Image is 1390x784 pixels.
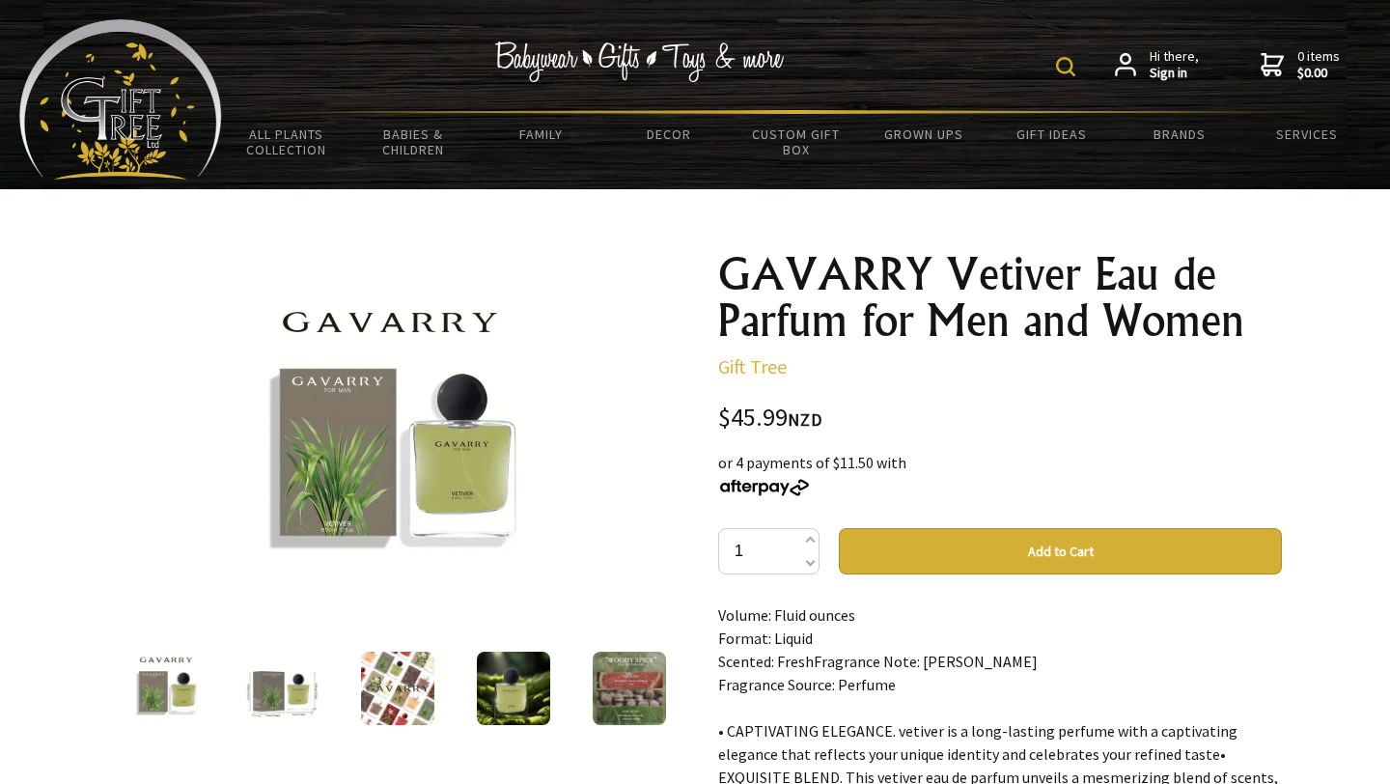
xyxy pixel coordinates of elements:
div: $45.99 [718,406,1282,432]
img: product search [1056,57,1075,76]
img: GAVARRY Vetiver Eau de Parfum for Men and Women [361,652,434,725]
a: Decor [605,114,733,154]
img: Babyware - Gifts - Toys and more... [19,19,222,180]
span: NZD [788,408,822,431]
img: Babywear - Gifts - Toys & more [494,42,784,82]
a: Hi there,Sign in [1115,48,1199,82]
a: Family [477,114,604,154]
img: GAVARRY Vetiver Eau de Parfum for Men and Women [239,289,541,590]
a: Services [1243,114,1371,154]
img: Afterpay [718,479,811,496]
div: or 4 payments of $11.50 with [718,451,1282,497]
a: Custom Gift Box [733,114,860,170]
a: Brands [1116,114,1243,154]
img: GAVARRY Vetiver Eau de Parfum for Men and Women [129,652,203,725]
a: All Plants Collection [222,114,349,170]
span: Hi there, [1150,48,1199,82]
a: Grown Ups [860,114,987,154]
img: GAVARRY Vetiver Eau de Parfum for Men and Women [245,652,319,725]
a: Gift Tree [718,354,787,378]
a: 0 items$0.00 [1261,48,1340,82]
a: Babies & Children [349,114,477,170]
h1: GAVARRY Vetiver Eau de Parfum for Men and Women [718,251,1282,344]
a: Gift Ideas [987,114,1115,154]
img: GAVARRY Vetiver Eau de Parfum for Men and Women [593,652,666,725]
span: 0 items [1297,47,1340,82]
strong: $0.00 [1297,65,1340,82]
strong: Sign in [1150,65,1199,82]
button: Add to Cart [839,528,1282,574]
img: GAVARRY Vetiver Eau de Parfum for Men and Women [477,652,550,725]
